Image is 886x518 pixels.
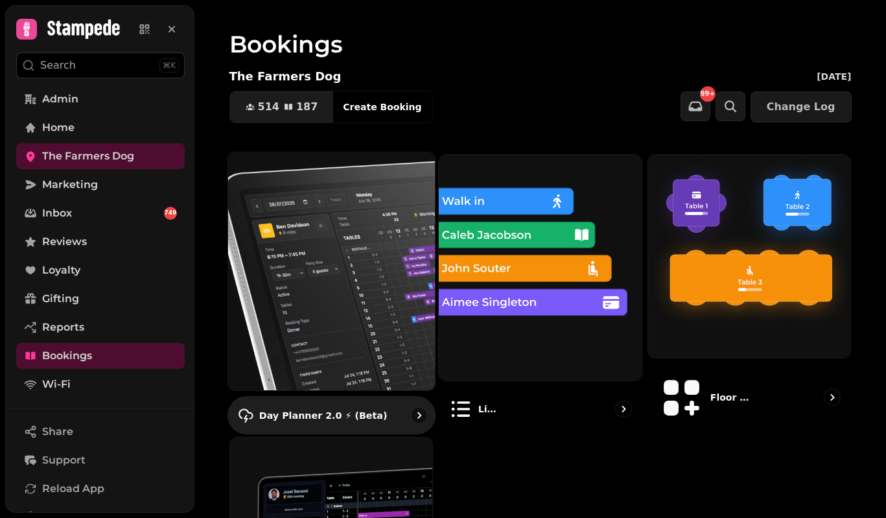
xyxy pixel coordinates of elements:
p: Day Planner 2.0 ⚡ (Beta) [259,408,387,421]
span: Gifting [42,291,79,307]
a: Floor Plans (beta)Floor Plans (beta) [647,154,852,432]
a: Wi-Fi [16,371,185,397]
span: 99+ [701,91,715,97]
a: Bookings [16,343,185,369]
span: Reports [42,320,84,335]
span: Reload App [42,481,104,497]
span: Loyalty [42,263,80,278]
span: Bookings [42,348,92,364]
button: Reload App [16,476,185,502]
span: The Farmers Dog [42,148,134,164]
span: Support [42,453,86,468]
a: Reviews [16,229,185,255]
p: The Farmers Dog [229,67,342,86]
span: 514 [258,102,279,112]
svg: go to [412,408,425,421]
svg: go to [617,403,630,416]
span: Marketing [42,177,98,193]
a: Day Planner 2.0 ⚡ (Beta)Day Planner 2.0 ⚡ (Beta) [227,152,435,434]
img: Floor Plans (beta) [648,155,851,358]
div: ⌘K [159,58,179,73]
svg: go to [826,391,839,404]
p: Search [40,58,76,73]
span: Create Booking [343,102,421,112]
a: Gifting [16,286,185,312]
a: Loyalty [16,257,185,283]
a: Reports [16,314,185,340]
span: Admin [42,91,78,107]
span: Inbox [42,206,72,221]
button: Create Booking [332,91,432,123]
p: Floor Plans (beta) [710,391,755,404]
a: List viewList view [438,154,642,432]
img: List view [439,155,642,381]
span: 187 [296,102,318,112]
button: Share [16,419,185,445]
button: Change Log [751,91,852,123]
span: Wi-Fi [42,377,71,392]
a: Marketing [16,172,185,198]
button: Search⌘K [16,53,185,78]
a: Admin [16,86,185,112]
span: Reviews [42,234,87,250]
a: The Farmers Dog [16,143,185,169]
span: Home [42,120,75,135]
p: List view [478,403,500,416]
button: Support [16,447,185,473]
a: Inbox749 [16,200,185,226]
span: Share [42,424,73,440]
span: 749 [165,209,177,218]
span: Change Log [767,102,835,112]
p: [DATE] [817,70,851,83]
button: 514187 [230,91,334,123]
a: Home [16,115,185,141]
img: Day Planner 2.0 ⚡ (Beta) [217,140,445,402]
